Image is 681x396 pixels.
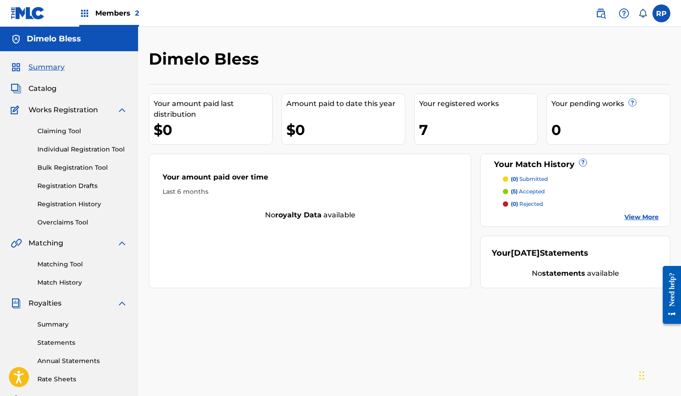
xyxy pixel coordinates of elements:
[29,62,65,73] span: Summary
[117,238,127,249] img: expand
[117,298,127,309] img: expand
[37,278,127,287] a: Match History
[11,238,22,249] img: Matching
[624,212,659,222] a: View More
[492,159,659,171] div: Your Match History
[37,145,127,154] a: Individual Registration Tool
[11,7,45,20] img: MLC Logo
[492,247,588,259] div: Your Statements
[37,163,127,172] a: Bulk Registration Tool
[37,338,127,347] a: Statements
[37,181,127,191] a: Registration Drafts
[37,320,127,329] a: Summary
[11,298,21,309] img: Royalties
[503,188,659,196] a: (5) accepted
[615,4,633,22] div: Help
[11,83,57,94] a: CatalogCatalog
[154,98,272,120] div: Your amount paid last distribution
[551,120,670,140] div: 0
[542,269,585,278] strong: statements
[275,211,322,219] strong: royalty data
[639,362,644,389] div: Drag
[79,8,90,19] img: Top Rightsholders
[286,120,405,140] div: $0
[636,353,681,396] iframe: Chat Widget
[492,268,659,279] div: No available
[163,187,457,196] div: Last 6 months
[11,34,21,45] img: Accounts
[154,120,272,140] div: $0
[656,259,681,331] iframe: Resource Center
[419,120,538,140] div: 7
[595,8,606,19] img: search
[29,105,98,115] span: Works Registration
[95,8,139,18] span: Members
[37,375,127,384] a: Rate Sheets
[511,248,540,258] span: [DATE]
[11,62,65,73] a: SummarySummary
[29,298,61,309] span: Royalties
[419,98,538,109] div: Your registered works
[619,8,629,19] img: help
[11,62,21,73] img: Summary
[286,98,405,109] div: Amount paid to date this year
[37,200,127,209] a: Registration History
[511,200,518,207] span: (0)
[149,210,471,220] div: No available
[503,200,659,208] a: (0) rejected
[638,9,647,18] div: Notifications
[37,127,127,136] a: Claiming Tool
[579,159,587,166] span: ?
[37,260,127,269] a: Matching Tool
[511,175,548,183] p: submitted
[29,238,63,249] span: Matching
[503,175,659,183] a: (0) submitted
[551,98,670,109] div: Your pending works
[27,34,81,44] h5: Dimelo Bless
[652,4,670,22] div: User Menu
[117,105,127,115] img: expand
[629,99,636,106] span: ?
[592,4,610,22] a: Public Search
[11,83,21,94] img: Catalog
[37,218,127,227] a: Overclaims Tool
[11,105,22,115] img: Works Registration
[511,200,543,208] p: rejected
[149,49,263,69] h2: Dimelo Bless
[163,172,457,187] div: Your amount paid over time
[511,188,518,195] span: (5)
[37,356,127,366] a: Annual Statements
[29,83,57,94] span: Catalog
[511,176,518,182] span: (0)
[511,188,545,196] p: accepted
[135,9,139,17] span: 2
